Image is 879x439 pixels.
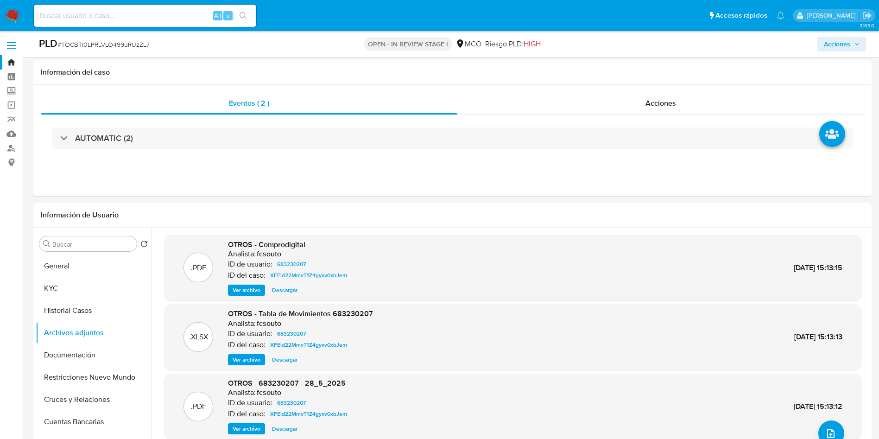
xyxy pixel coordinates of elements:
span: # TOCBTl0LPRLVLO499uRUzZL7 [57,40,150,49]
button: Cruces y Relaciones [36,388,152,411]
span: Riesgo PLD: [485,39,541,49]
a: Salir [862,11,872,20]
span: 683230207 [277,397,306,408]
span: Acciones [645,98,676,108]
button: Volver al orden por defecto [140,240,148,250]
p: ID de usuario: [228,260,272,269]
p: Analista: [228,249,256,259]
button: Historial Casos [36,299,152,322]
button: Acciones [817,37,866,51]
p: Analista: [228,319,256,328]
a: Notificaciones [777,12,784,19]
button: Restricciones Nuevo Mundo [36,366,152,388]
span: OTROS - 683230207 - 28_5_2025 [228,378,346,388]
span: Accesos rápidos [715,11,767,20]
button: KYC [36,277,152,299]
span: OTROS - Comprodigital [228,239,305,250]
p: damian.rodriguez@mercadolibre.com [807,11,859,20]
button: Ver archivo [228,285,265,296]
div: MCO [455,39,481,49]
button: Ver archivo [228,354,265,365]
p: .XLSX [189,332,208,342]
span: [DATE] 15:13:15 [794,262,842,273]
p: ID del caso: [228,409,266,419]
h6: fcsouto [257,249,281,259]
p: .PDF [191,401,206,412]
button: Descargar [267,285,302,296]
a: 683230207 [273,397,310,408]
span: Alt [214,11,221,20]
span: XFEid22MmvT1Z4gyxv0xbJem [270,408,347,420]
span: Ver archivo [233,355,260,364]
p: ID de usuario: [228,398,272,407]
span: Acciones [824,37,850,51]
button: Buscar [43,240,51,248]
span: Descargar [272,424,297,433]
span: XFEid22MmvT1Z4gyxv0xbJem [270,270,347,281]
h6: fcsouto [257,319,281,328]
span: XFEid22MmvT1Z4gyxv0xbJem [270,339,347,350]
p: Analista: [228,388,256,397]
span: 683230207 [277,328,306,339]
span: s [227,11,229,20]
input: Buscar [52,240,133,248]
p: OPEN - IN REVIEW STAGE I [364,38,452,51]
input: Buscar usuario o caso... [34,10,256,22]
span: [DATE] 15:13:13 [794,331,842,342]
button: Documentación [36,344,152,366]
button: search-icon [234,9,253,22]
button: Archivos adjuntos [36,322,152,344]
h1: Información del caso [41,68,864,77]
p: .PDF [191,263,206,273]
a: 683230207 [273,328,310,339]
h1: Información de Usuario [41,210,119,220]
span: Descargar [272,355,297,364]
button: General [36,255,152,277]
a: 683230207 [273,259,310,270]
a: XFEid22MmvT1Z4gyxv0xbJem [266,408,351,420]
span: 683230207 [277,259,306,270]
span: HIGH [524,38,541,49]
span: Ver archivo [233,286,260,295]
button: Cuentas Bancarias [36,411,152,433]
h6: fcsouto [257,388,281,397]
button: Descargar [267,354,302,365]
span: Eventos ( 2 ) [229,98,269,108]
span: OTROS - Tabla de Movimientos 683230207 [228,308,373,319]
h3: AUTOMATIC (2) [75,133,133,143]
button: Ver archivo [228,423,265,434]
p: ID del caso: [228,340,266,350]
span: [DATE] 15:13:12 [794,401,842,412]
b: PLD [39,36,57,51]
button: Descargar [267,423,302,434]
a: XFEid22MmvT1Z4gyxv0xbJem [266,270,351,281]
span: Ver archivo [233,424,260,433]
p: ID de usuario: [228,329,272,338]
span: Descargar [272,286,297,295]
a: XFEid22MmvT1Z4gyxv0xbJem [266,339,351,350]
div: AUTOMATIC (2) [52,127,853,149]
p: ID del caso: [228,271,266,280]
